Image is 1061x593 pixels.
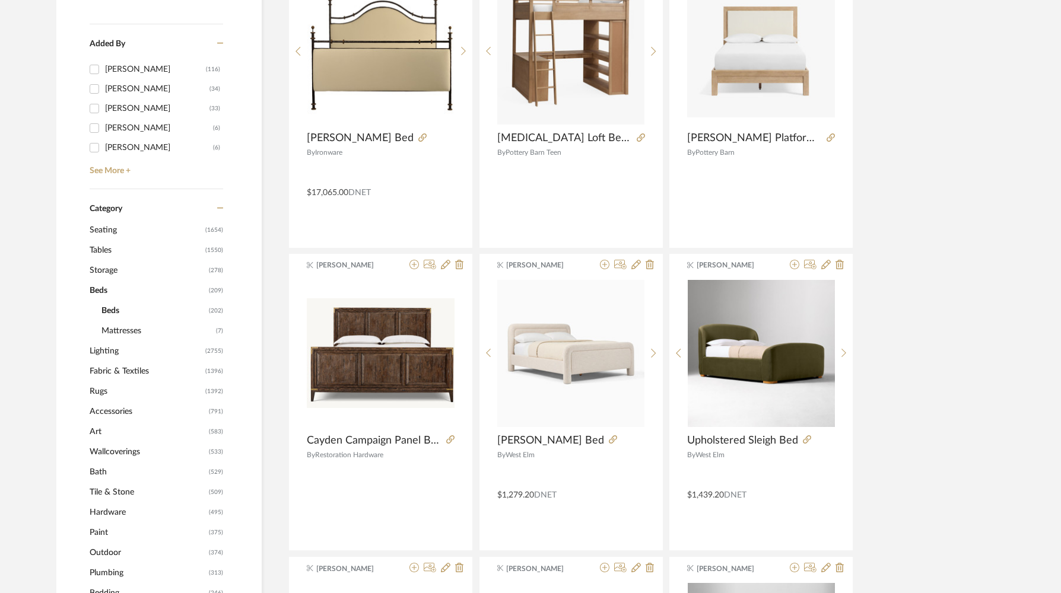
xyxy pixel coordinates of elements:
span: [PERSON_NAME] [697,563,771,574]
span: [PERSON_NAME] Bed [307,132,414,145]
img: Cayden Campaign Panel Bed with Corner Brackets & Footboard [307,298,455,408]
span: Added By [90,40,125,48]
div: [PERSON_NAME] [105,79,209,98]
div: (6) [213,119,220,138]
span: [PERSON_NAME] [506,260,581,270]
span: Storage [90,260,206,280]
span: (791) [209,402,223,421]
span: Art [90,422,206,442]
span: (278) [209,261,223,280]
span: Rugs [90,381,202,401]
span: Bath [90,462,206,482]
span: (202) [209,301,223,320]
span: (1654) [205,221,223,240]
span: Wallcoverings [90,442,206,462]
div: (33) [209,99,220,118]
span: Hardware [90,502,206,522]
span: [PERSON_NAME] [316,260,391,270]
span: (2755) [205,342,223,361]
span: (509) [209,483,223,502]
span: Restoration Hardware [315,451,383,458]
span: DNET [534,491,557,499]
span: By [497,149,506,156]
span: (7) [216,321,223,340]
span: Tile & Stone [90,482,206,502]
span: Seating [90,220,202,240]
span: Upholstered Sleigh Bed [687,434,798,447]
span: Ironware [315,149,342,156]
span: By [307,451,315,458]
span: Accessories [90,401,206,422]
span: Plumbing [90,563,206,583]
div: [PERSON_NAME] [105,99,209,118]
img: Upholstered Sleigh Bed [688,280,835,427]
div: (116) [206,60,220,79]
span: By [497,451,506,458]
span: (209) [209,281,223,300]
span: Pottery Barn Teen [506,149,561,156]
span: Paint [90,522,206,543]
img: Inez Bed [497,280,644,427]
span: (533) [209,442,223,461]
span: By [687,149,695,156]
span: DNET [348,189,371,197]
span: (375) [209,523,223,542]
span: Mattresses [101,321,213,341]
span: Tables [90,240,202,260]
span: [PERSON_NAME] Bed [497,434,604,447]
span: Fabric & Textiles [90,361,202,381]
a: See More + [87,157,223,176]
span: [PERSON_NAME] [506,563,581,574]
span: [PERSON_NAME] Platform Bed [687,132,822,145]
span: DNET [724,491,746,499]
span: [PERSON_NAME] [316,563,391,574]
div: (34) [209,79,220,98]
span: Outdoor [90,543,206,563]
div: (6) [213,138,220,157]
span: (374) [209,543,223,562]
span: (1396) [205,362,223,381]
span: $1,439.20 [687,491,724,499]
span: [MEDICAL_DATA] Loft Bed in Weathered White [497,132,632,145]
span: (529) [209,463,223,482]
span: (1392) [205,382,223,401]
span: [PERSON_NAME] [697,260,771,270]
div: [PERSON_NAME] [105,60,206,79]
span: Category [90,204,122,214]
span: By [687,451,695,458]
span: Beds [90,280,206,301]
span: (583) [209,422,223,441]
span: Pottery Barn [695,149,735,156]
span: $17,065.00 [307,189,348,197]
div: [PERSON_NAME] [105,119,213,138]
span: $1,279.20 [497,491,534,499]
span: West Elm [695,451,725,458]
div: [PERSON_NAME] [105,138,213,157]
span: (495) [209,503,223,522]
span: By [307,149,315,156]
span: Cayden Campaign Panel Bed with Corner Brackets & Footboard [307,434,441,447]
span: (1550) [205,241,223,260]
span: Lighting [90,341,202,361]
span: Beds [101,301,206,321]
span: (313) [209,563,223,582]
span: West Elm [506,451,535,458]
